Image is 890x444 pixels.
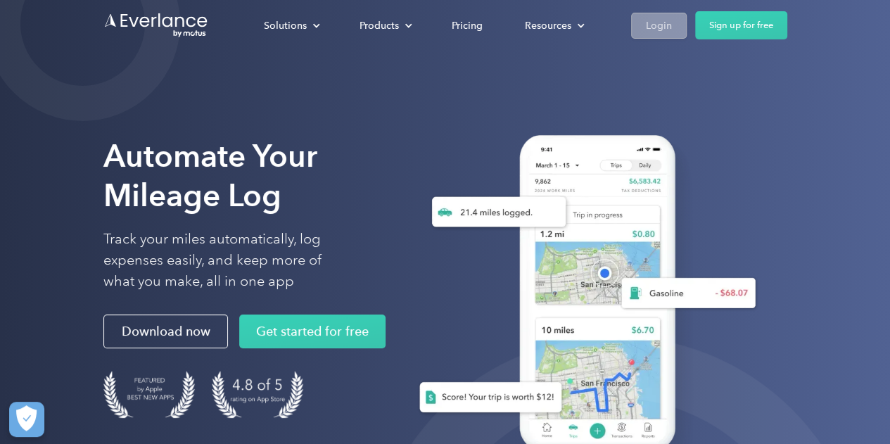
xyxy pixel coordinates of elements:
[511,13,596,38] div: Resources
[452,17,483,34] div: Pricing
[103,229,355,292] p: Track your miles automatically, log expenses easily, and keep more of what you make, all in one app
[360,17,399,34] div: Products
[103,371,195,418] img: Badge for Featured by Apple Best New Apps
[525,17,571,34] div: Resources
[264,17,307,34] div: Solutions
[250,13,331,38] div: Solutions
[695,11,787,39] a: Sign up for free
[631,13,687,39] a: Login
[103,137,317,214] strong: Automate Your Mileage Log
[103,315,228,348] a: Download now
[9,402,44,437] button: Cookies Settings
[345,13,424,38] div: Products
[239,315,386,348] a: Get started for free
[212,371,303,418] img: 4.9 out of 5 stars on the app store
[438,13,497,38] a: Pricing
[646,17,672,34] div: Login
[103,12,209,39] a: Go to homepage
